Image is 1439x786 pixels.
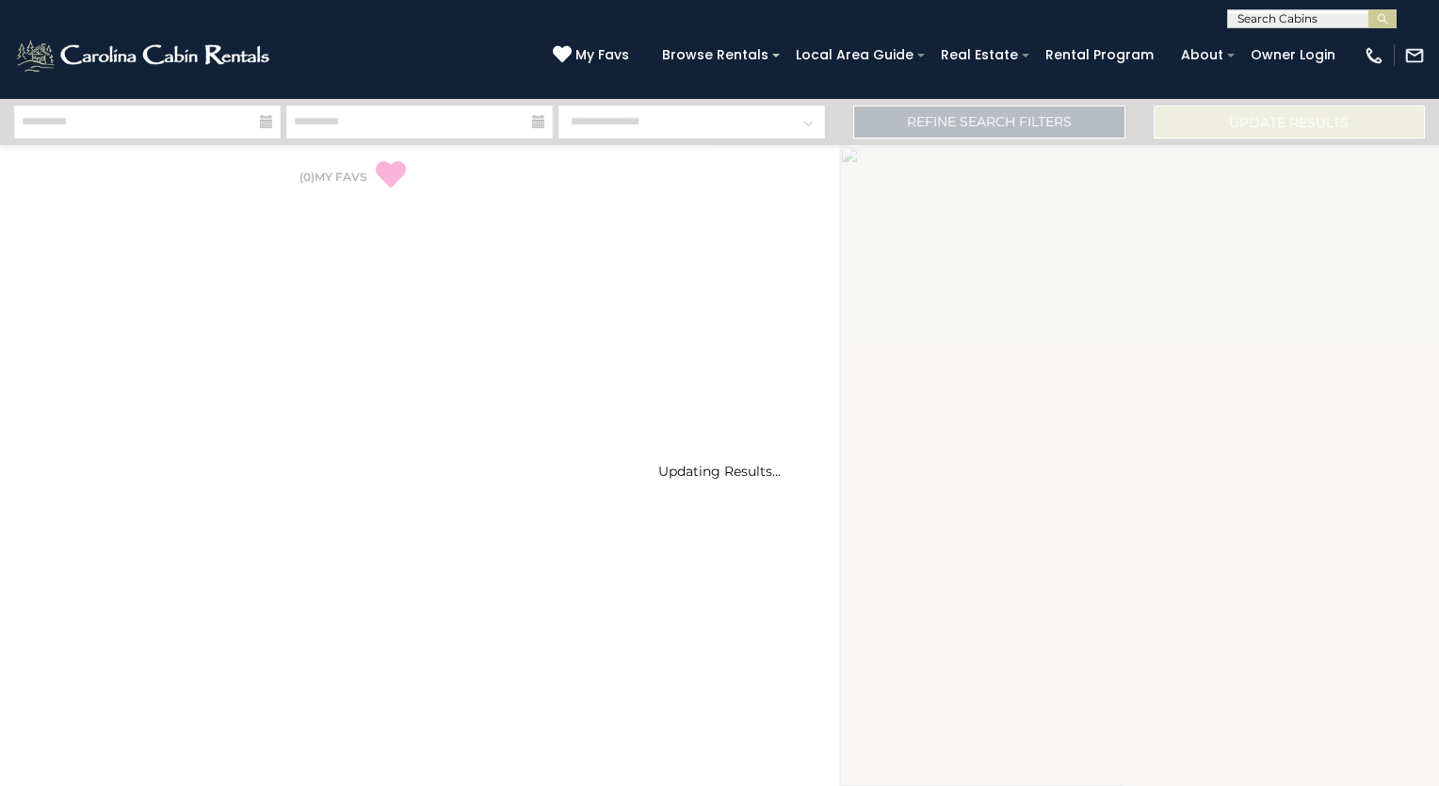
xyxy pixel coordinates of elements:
[575,45,629,65] span: My Favs
[14,37,275,74] img: White-1-2.png
[1404,45,1425,66] img: mail-regular-white.png
[786,41,923,70] a: Local Area Guide
[1241,41,1345,70] a: Owner Login
[653,41,778,70] a: Browse Rentals
[1364,45,1384,66] img: phone-regular-white.png
[931,41,1027,70] a: Real Estate
[1172,41,1233,70] a: About
[553,45,634,66] a: My Favs
[1036,41,1163,70] a: Rental Program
